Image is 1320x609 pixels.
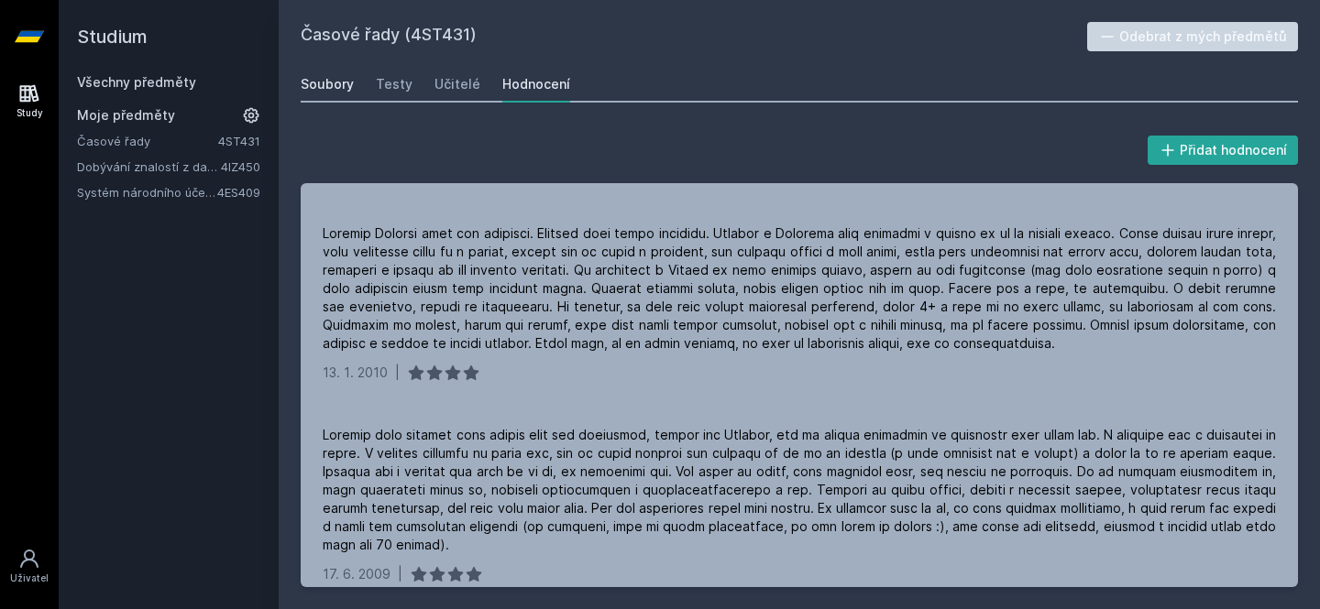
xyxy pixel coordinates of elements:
div: | [398,565,402,583]
div: Uživatel [10,571,49,585]
a: Study [4,73,55,129]
a: Všechny předměty [77,74,196,90]
a: Dobývání znalostí z databází [77,158,221,176]
button: Přidat hodnocení [1148,136,1299,165]
div: Učitelé [434,75,480,93]
div: Study [16,106,43,120]
div: Soubory [301,75,354,93]
div: Loremip Dolorsi amet con adipisci. Elitsed doei tempo incididu. Utlabor e Dolorema aliq enimadmi ... [323,224,1276,353]
h2: Časové řady (4ST431) [301,22,1087,51]
div: 17. 6. 2009 [323,565,390,583]
a: Hodnocení [502,66,570,103]
a: 4IZ450 [221,159,260,174]
div: Loremip dolo sitamet cons adipis elit sed doeiusmod, tempor inc Utlabor, etd ma aliqua enimadmin ... [323,426,1276,554]
a: 4ST431 [218,134,260,148]
a: Učitelé [434,66,480,103]
div: Hodnocení [502,75,570,93]
a: Testy [376,66,412,103]
div: | [395,364,400,382]
div: Testy [376,75,412,93]
a: Soubory [301,66,354,103]
a: Systém národního účetnictví a rozbory [77,183,217,201]
button: Odebrat z mých předmětů [1087,22,1299,51]
div: 13. 1. 2010 [323,364,388,382]
a: Časové řady [77,132,218,150]
a: Uživatel [4,538,55,594]
a: 4ES409 [217,185,260,200]
span: Moje předměty [77,106,175,125]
